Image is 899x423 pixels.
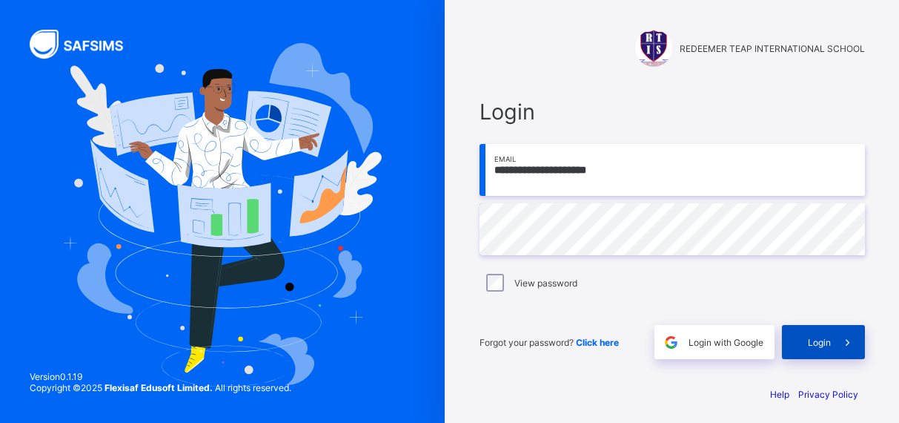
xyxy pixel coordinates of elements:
a: Privacy Policy [798,389,858,400]
span: Version 0.1.19 [30,371,291,382]
a: Help [770,389,789,400]
img: google.396cfc9801f0270233282035f929180a.svg [663,334,680,351]
span: REDEEMER TEAP INTERNATIONAL SCHOOL [680,43,865,54]
span: Login [480,99,865,125]
label: View password [514,278,577,289]
img: Hero Image [63,43,382,387]
span: Forgot your password? [480,337,619,348]
strong: Flexisaf Edusoft Limited. [105,382,213,393]
a: Click here [576,337,619,348]
img: SAFSIMS Logo [30,30,141,59]
span: Login with Google [689,337,763,348]
span: Copyright © 2025 All rights reserved. [30,382,291,393]
span: Login [808,337,831,348]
